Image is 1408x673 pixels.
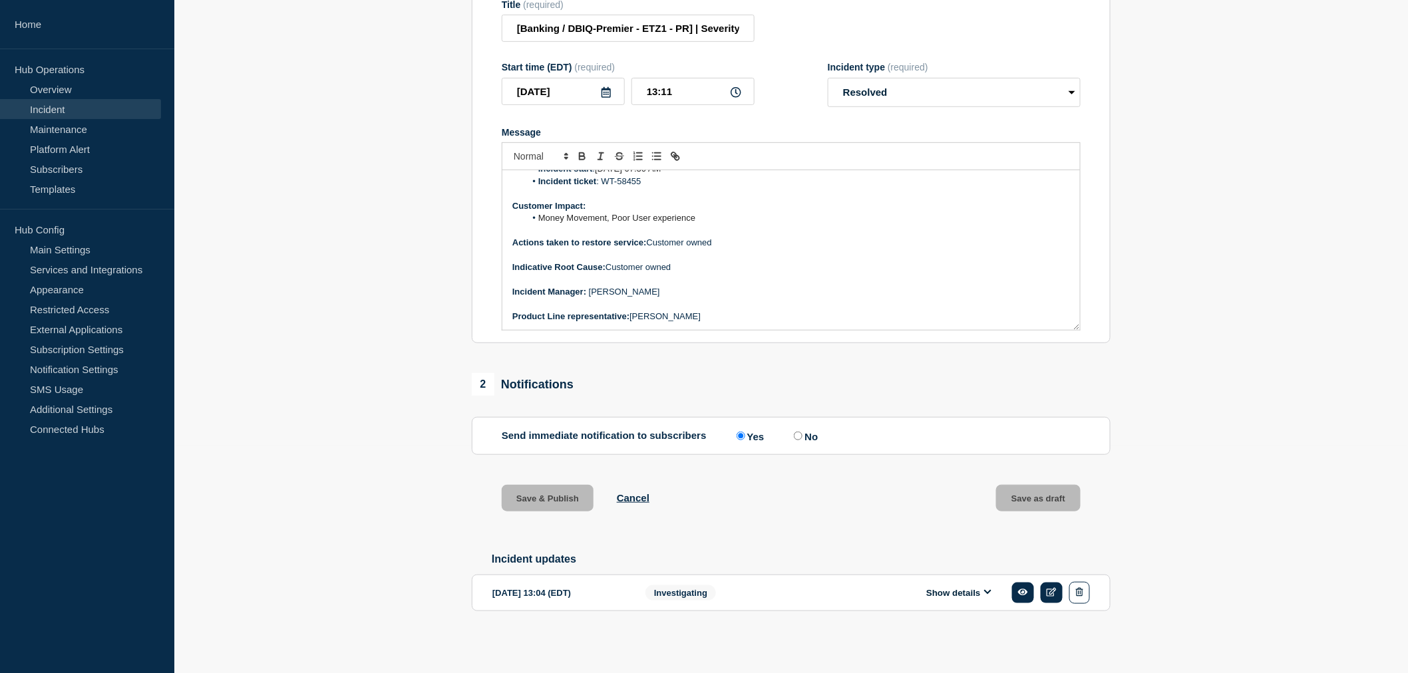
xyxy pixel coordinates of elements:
[512,201,586,211] strong: Customer Impact:
[502,485,594,511] button: Save & Publish
[502,15,755,42] input: Title
[573,148,592,164] button: Toggle bold text
[502,62,755,72] div: Start time (EDT)
[512,311,1070,323] p: [PERSON_NAME]
[512,286,1070,298] p: [PERSON_NAME]
[492,582,625,604] div: [DATE] 13:04 (EDT)
[538,176,596,186] strong: Incident ticket
[502,78,625,105] input: YYYY-MM-DD
[502,127,1081,138] div: Message
[575,62,616,72] span: (required)
[737,432,745,440] input: Yes
[512,311,629,321] strong: Product Line representative:
[666,148,685,164] button: Toggle link
[888,62,928,72] span: (required)
[592,148,610,164] button: Toggle italic text
[508,148,573,164] span: Font size
[502,430,1081,442] div: Send immediate notification to subscribers
[617,492,649,503] button: Cancel
[828,62,1081,72] div: Incident type
[472,373,494,396] span: 2
[512,262,606,272] strong: Indicative Root Cause:
[733,430,765,442] label: Yes
[502,170,1080,330] div: Message
[791,430,818,442] label: No
[647,148,666,164] button: Toggle bulleted list
[922,587,995,599] button: Show details
[512,237,647,247] strong: Actions taken to restore service:
[610,148,629,164] button: Toggle strikethrough text
[472,373,574,396] div: Notifications
[492,553,1111,565] h2: Incident updates
[794,432,802,440] input: No
[631,78,755,105] input: HH:MM
[645,585,716,601] span: Investigating
[828,78,1081,107] select: Incident type
[526,176,1071,188] li: : WT-58455
[512,287,589,297] strong: Incident Manager:
[512,237,1070,249] p: Customer owned
[996,485,1081,511] button: Save as draft
[538,213,695,223] span: Money Movement, Poor User experience
[629,148,647,164] button: Toggle ordered list
[502,430,707,442] p: Send immediate notification to subscribers
[512,261,1070,273] p: Customer owned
